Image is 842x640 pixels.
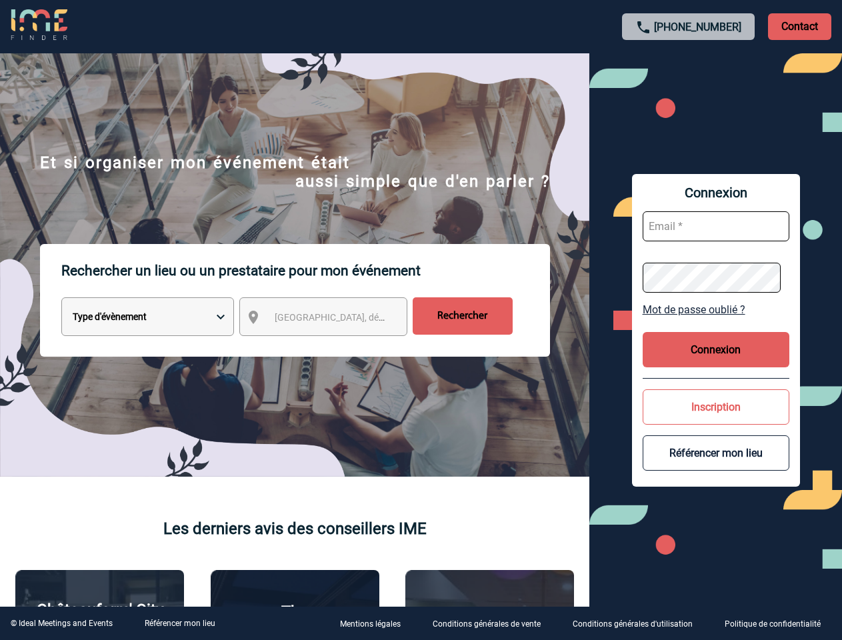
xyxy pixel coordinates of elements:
a: Politique de confidentialité [714,617,842,630]
p: The [GEOGRAPHIC_DATA] [218,603,372,640]
a: Conditions générales de vente [422,617,562,630]
p: Agence 2ISD [444,604,535,623]
button: Connexion [643,332,789,367]
a: Conditions générales d'utilisation [562,617,714,630]
button: Référencer mon lieu [643,435,789,471]
p: Rechercher un lieu ou un prestataire pour mon événement [61,244,550,297]
a: [PHONE_NUMBER] [654,21,741,33]
button: Inscription [643,389,789,425]
a: Mentions légales [329,617,422,630]
p: Conditions générales de vente [433,620,541,629]
input: Email * [643,211,789,241]
span: Connexion [643,185,789,201]
p: Contact [768,13,831,40]
div: © Ideal Meetings and Events [11,619,113,628]
img: call-24-px.png [635,19,651,35]
a: Mot de passe oublié ? [643,303,789,316]
input: Rechercher [413,297,513,335]
p: Châteauform' City [GEOGRAPHIC_DATA] [23,601,177,638]
p: Conditions générales d'utilisation [573,620,693,629]
a: Référencer mon lieu [145,619,215,628]
span: [GEOGRAPHIC_DATA], département, région... [275,312,460,323]
p: Politique de confidentialité [725,620,821,629]
p: Mentions légales [340,620,401,629]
